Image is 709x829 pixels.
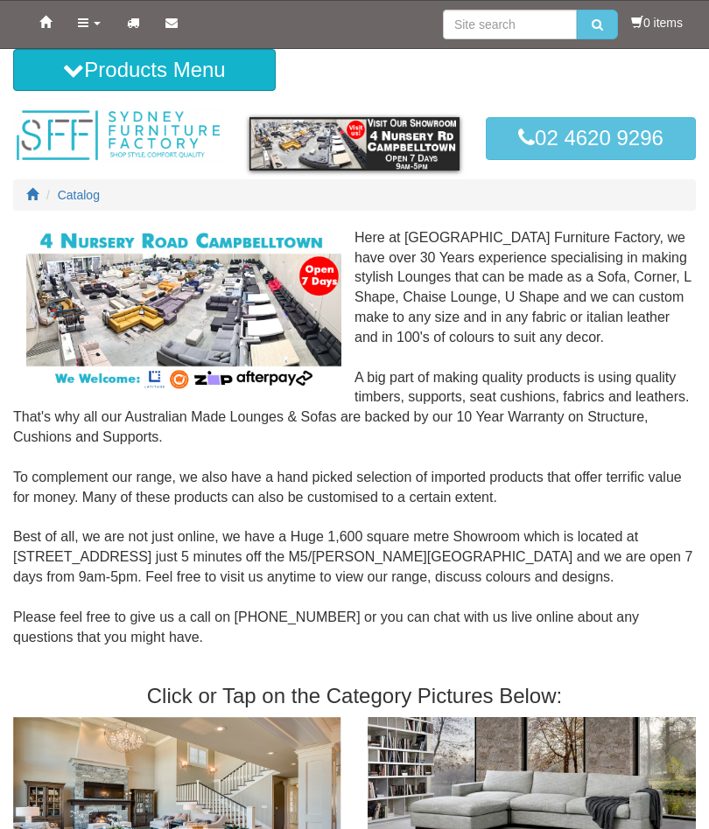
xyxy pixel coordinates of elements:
[486,117,696,159] a: 02 4620 9296
[249,117,460,170] img: showroom.gif
[13,49,276,91] button: Products Menu
[13,108,223,163] img: Sydney Furniture Factory
[58,188,100,202] a: Catalog
[26,228,341,392] img: Corner Modular Lounges
[631,14,683,31] li: 0 items
[13,685,696,707] h3: Click or Tap on the Category Pictures Below:
[13,228,696,668] div: Here at [GEOGRAPHIC_DATA] Furniture Factory, we have over 30 Years experience specialising in mak...
[443,10,577,39] input: Site search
